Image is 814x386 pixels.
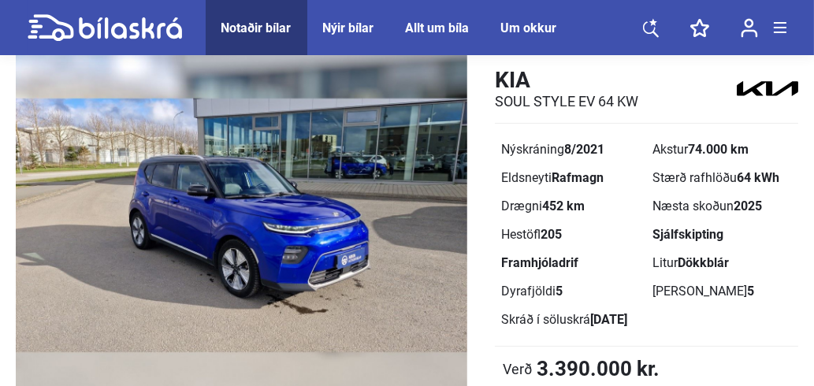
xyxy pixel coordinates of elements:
[737,66,798,111] img: logo Kia SOUL STYLE EV 64 KW
[653,285,793,298] div: [PERSON_NAME]
[501,228,641,241] div: Hestöfl
[552,170,604,185] b: Rafmagn
[590,312,627,327] b: [DATE]
[495,93,638,110] h2: SOUL STYLE EV 64 KW
[564,142,604,157] b: 8/2021
[501,285,641,298] div: Dyrafjöldi
[653,172,793,184] div: Stærð rafhlöðu
[501,143,641,156] div: Nýskráning
[541,227,562,242] b: 205
[653,227,724,242] b: Sjálfskipting
[689,142,749,157] b: 74.000 km
[653,143,793,156] div: Akstur
[323,20,374,35] a: Nýir bílar
[495,67,638,93] h1: Kia
[653,200,793,213] div: Næsta skoðun
[501,255,578,270] b: Framhjóladrif
[653,257,793,269] div: Litur
[406,20,470,35] a: Allt um bíla
[501,20,557,35] a: Um okkur
[501,314,641,326] div: Skráð í söluskrá
[542,199,585,213] b: 452 km
[501,200,641,213] div: Drægni
[556,284,563,299] b: 5
[678,255,730,270] b: Dökkblár
[734,199,763,213] b: 2025
[537,358,660,379] b: 3.390.000 kr.
[738,170,780,185] b: 64 kWh
[221,20,292,35] a: Notaðir bílar
[503,361,533,377] span: Verð
[501,172,641,184] div: Eldsneyti
[748,284,755,299] b: 5
[741,18,758,38] img: user-login.svg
